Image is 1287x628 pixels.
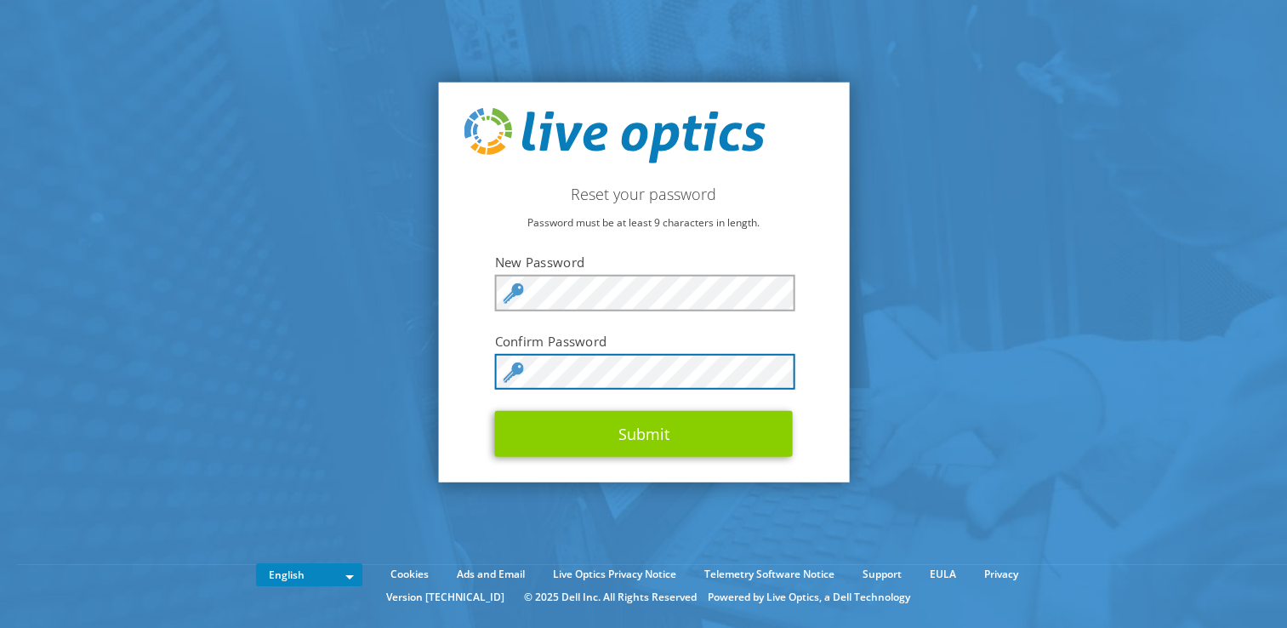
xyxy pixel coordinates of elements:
[464,185,823,203] h2: Reset your password
[495,411,793,457] button: Submit
[850,565,914,584] a: Support
[464,214,823,232] p: Password must be at least 9 characters in length.
[917,565,969,584] a: EULA
[692,565,847,584] a: Telemetry Software Notice
[708,588,910,607] li: Powered by Live Optics, a Dell Technology
[378,565,441,584] a: Cookies
[464,107,765,163] img: live_optics_svg.svg
[515,588,705,607] li: © 2025 Dell Inc. All Rights Reserved
[540,565,689,584] a: Live Optics Privacy Notice
[971,565,1031,584] a: Privacy
[495,254,793,271] label: New Password
[495,332,793,349] label: Confirm Password
[444,565,538,584] a: Ads and Email
[378,588,513,607] li: Version [TECHNICAL_ID]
